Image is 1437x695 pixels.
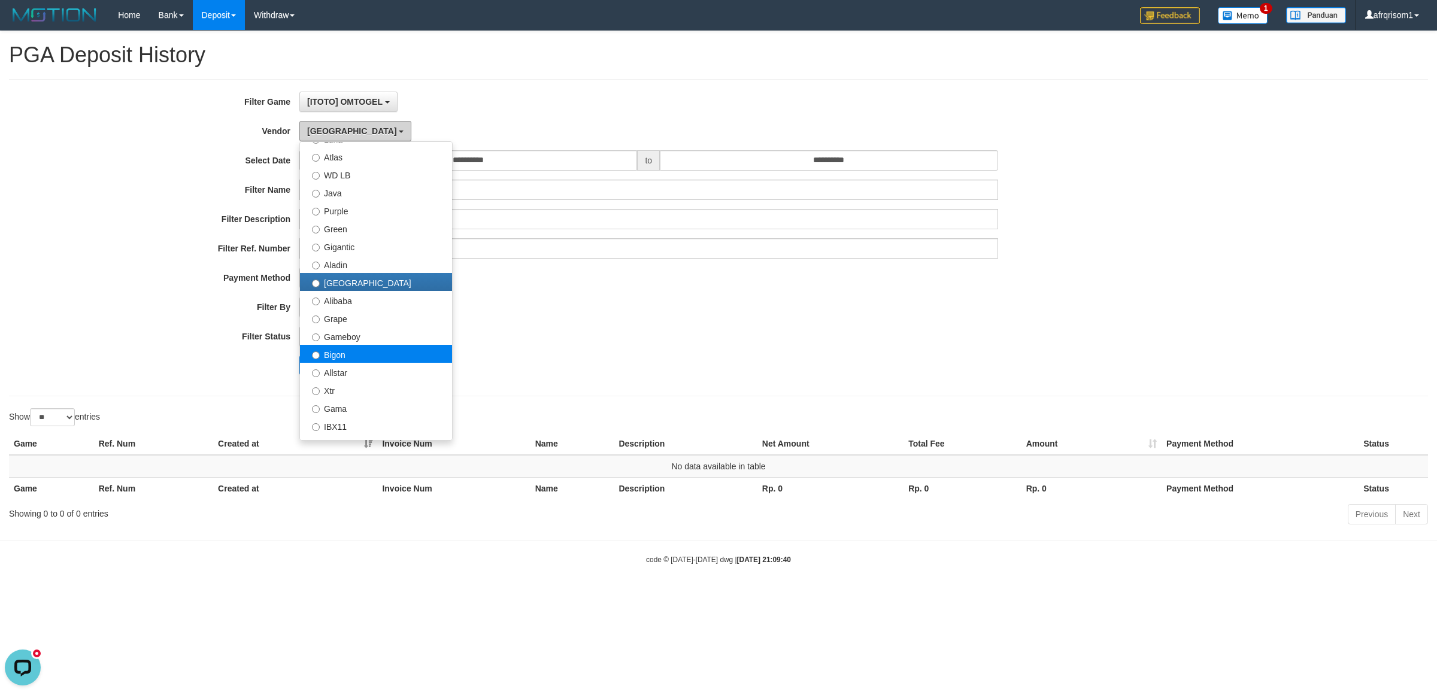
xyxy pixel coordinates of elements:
[904,477,1021,499] th: Rp. 0
[30,408,75,426] select: Showentries
[300,345,452,363] label: Bigon
[757,477,904,499] th: Rp. 0
[300,309,452,327] label: Grape
[300,363,452,381] label: Allstar
[1348,504,1396,524] a: Previous
[300,291,452,309] label: Alibaba
[1395,504,1428,524] a: Next
[312,226,320,233] input: Green
[637,150,660,171] span: to
[312,369,320,377] input: Allstar
[904,433,1021,455] th: Total Fee
[300,327,452,345] label: Gameboy
[94,477,213,499] th: Ref. Num
[1218,7,1268,24] img: Button%20Memo.svg
[312,333,320,341] input: Gameboy
[300,183,452,201] label: Java
[614,433,757,455] th: Description
[300,255,452,273] label: Aladin
[300,165,452,183] label: WD LB
[299,121,411,141] button: [GEOGRAPHIC_DATA]
[300,399,452,417] label: Gama
[9,6,100,24] img: MOTION_logo.png
[312,154,320,162] input: Atlas
[9,503,590,520] div: Showing 0 to 0 of 0 entries
[9,43,1428,67] h1: PGA Deposit History
[530,477,614,499] th: Name
[530,433,614,455] th: Name
[312,262,320,269] input: Aladin
[1162,477,1359,499] th: Payment Method
[737,556,791,564] strong: [DATE] 21:09:40
[312,351,320,359] input: Bigon
[31,3,43,14] div: new message indicator
[377,433,530,455] th: Invoice Num
[312,208,320,216] input: Purple
[307,126,397,136] span: [GEOGRAPHIC_DATA]
[312,298,320,305] input: Alibaba
[1260,3,1272,14] span: 1
[312,190,320,198] input: Java
[300,237,452,255] label: Gigantic
[300,417,452,435] label: IBX11
[1021,433,1162,455] th: Amount: activate to sort column ascending
[614,477,757,499] th: Description
[299,92,398,112] button: [ITOTO] OMTOGEL
[1021,477,1162,499] th: Rp. 0
[312,244,320,251] input: Gigantic
[300,273,452,291] label: [GEOGRAPHIC_DATA]
[312,172,320,180] input: WD LB
[300,201,452,219] label: Purple
[312,405,320,413] input: Gama
[1359,433,1428,455] th: Status
[757,433,904,455] th: Net Amount
[300,147,452,165] label: Atlas
[307,97,383,107] span: [ITOTO] OMTOGEL
[300,219,452,237] label: Green
[312,387,320,395] input: Xtr
[9,455,1428,478] td: No data available in table
[9,408,100,426] label: Show entries
[94,433,213,455] th: Ref. Num
[213,433,377,455] th: Created at: activate to sort column ascending
[1140,7,1200,24] img: Feedback.jpg
[5,5,41,41] button: Open LiveChat chat widget
[1286,7,1346,23] img: panduan.png
[312,423,320,431] input: IBX11
[1359,477,1428,499] th: Status
[9,477,94,499] th: Game
[300,381,452,399] label: Xtr
[312,280,320,287] input: [GEOGRAPHIC_DATA]
[377,477,530,499] th: Invoice Num
[1162,433,1359,455] th: Payment Method
[646,556,791,564] small: code © [DATE]-[DATE] dwg |
[9,433,94,455] th: Game
[213,477,377,499] th: Created at
[312,315,320,323] input: Grape
[300,435,452,453] label: Borde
